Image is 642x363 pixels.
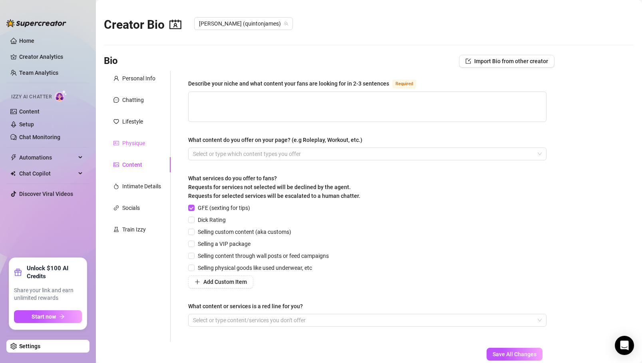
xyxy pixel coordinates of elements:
span: contacts [169,18,181,30]
span: GFE (sexting for tips) [195,203,253,212]
h2: Creator Bio [104,17,181,32]
img: logo-BBDzfeDw.svg [6,19,66,27]
span: What services do you offer to fans? Requests for services not selected will be declined by the ag... [188,175,360,199]
div: Socials [122,203,140,212]
a: Setup [19,121,34,128]
span: Automations [19,151,76,164]
a: Content [19,108,40,115]
div: Describe your niche and what content your fans are looking for in 2-3 sentences [188,79,389,88]
a: Team Analytics [19,70,58,76]
span: picture [113,162,119,168]
span: Selling physical goods like used underwear, etc [195,263,315,272]
span: Selling custom content (aka customs) [195,227,294,236]
span: Add Custom Item [203,279,247,285]
span: Share your link and earn unlimited rewards [14,287,82,302]
button: Start nowarrow-right [14,310,82,323]
div: Personal Info [122,74,155,83]
button: Add Custom Item [188,275,253,288]
span: user [113,76,119,81]
div: Open Intercom Messenger [615,336,634,355]
a: Chat Monitoring [19,134,60,140]
label: Describe your niche and what content your fans are looking for in 2-3 sentences [188,79,425,88]
span: message [113,97,119,103]
span: Dick Rating [195,215,229,224]
a: Discover Viral Videos [19,191,73,197]
div: Physique [122,139,145,148]
h3: Bio [104,55,118,68]
div: Lifestyle [122,117,143,126]
a: Creator Analytics [19,50,83,63]
span: Izzy AI Chatter [11,93,52,101]
div: Chatting [122,96,144,104]
span: arrow-right [59,314,65,319]
span: plus [195,279,200,285]
img: Chat Copilot [10,171,16,176]
span: Quinton (quintonjames) [199,18,288,30]
button: Save All Changes [487,348,543,361]
span: fire [113,183,119,189]
textarea: Describe your niche and what content your fans are looking for in 2-3 sentences [189,92,546,122]
div: Content [122,160,142,169]
button: Import Bio from other creator [459,55,555,68]
div: Intimate Details [122,182,161,191]
span: gift [14,268,22,276]
span: import [465,58,471,64]
span: heart [113,119,119,124]
img: AI Chatter [55,90,67,102]
span: Selling content through wall posts or feed campaigns [195,251,332,260]
span: Import Bio from other creator [474,58,548,64]
span: Required [392,80,416,88]
span: experiment [113,227,119,232]
a: Settings [19,343,40,349]
strong: Unlock $100 AI Credits [27,264,82,280]
label: What content do you offer on your page? (e.g Roleplay, Workout, etc.) [188,136,368,144]
div: Train Izzy [122,225,146,234]
span: thunderbolt [10,154,17,161]
span: idcard [113,140,119,146]
input: What content do you offer on your page? (e.g Roleplay, Workout, etc.) [193,149,195,159]
span: Save All Changes [493,351,537,357]
span: Selling a VIP package [195,239,254,248]
div: What content or services is a red line for you? [188,302,303,311]
span: Chat Copilot [19,167,76,180]
input: What content or services is a red line for you? [193,315,195,325]
div: What content do you offer on your page? (e.g Roleplay, Workout, etc.) [188,136,362,144]
span: link [113,205,119,211]
label: What content or services is a red line for you? [188,302,308,311]
a: Home [19,38,34,44]
span: Start now [32,313,56,320]
span: team [284,21,288,26]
